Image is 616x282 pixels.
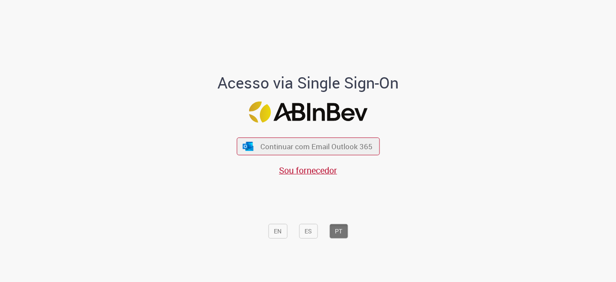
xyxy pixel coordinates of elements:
button: PT [329,224,348,239]
span: Continuar com Email Outlook 365 [260,141,373,151]
button: ES [299,224,318,239]
button: EN [268,224,287,239]
button: ícone Azure/Microsoft 360 Continuar com Email Outlook 365 [237,138,379,155]
a: Sou fornecedor [279,164,337,176]
img: ícone Azure/Microsoft 360 [242,142,254,151]
img: Logo ABInBev [249,102,367,123]
h1: Acesso via Single Sign-On [188,74,428,91]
